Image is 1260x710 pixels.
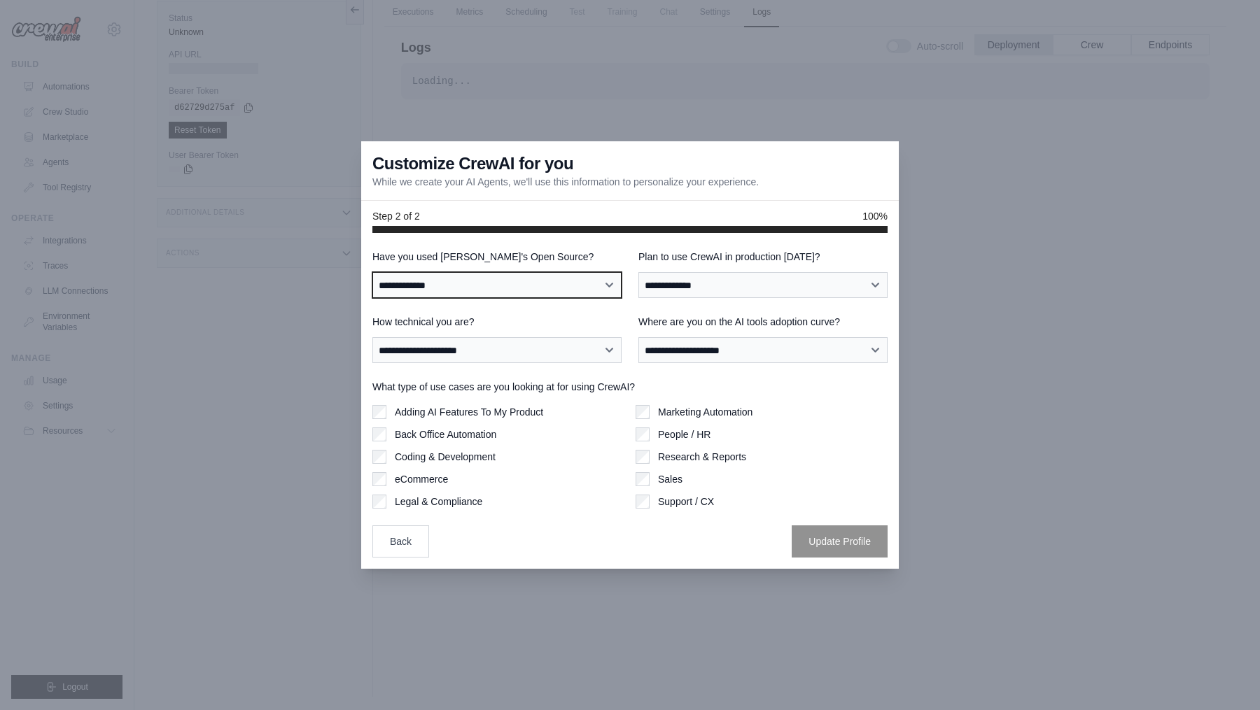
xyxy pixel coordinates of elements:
label: Plan to use CrewAI in production [DATE]? [638,250,888,264]
label: How technical you are? [372,315,622,329]
label: Back Office Automation [395,427,496,441]
label: Adding AI Features To My Product [395,405,543,419]
label: Have you used [PERSON_NAME]'s Open Source? [372,250,622,264]
label: Marketing Automation [658,405,752,419]
label: People / HR [658,427,710,441]
label: What type of use cases are you looking at for using CrewAI? [372,380,888,394]
iframe: Chat Widget [1190,643,1260,710]
label: eCommerce [395,472,448,486]
p: While we create your AI Agents, we'll use this information to personalize your experience. [372,175,759,189]
h3: Customize CrewAI for you [372,152,573,175]
label: Where are you on the AI tools adoption curve? [638,315,888,329]
div: Chat-Widget [1190,643,1260,710]
button: Update Profile [792,525,888,558]
label: Support / CX [658,495,714,509]
button: Back [372,525,429,558]
label: Sales [658,472,682,486]
label: Coding & Development [395,450,496,464]
label: Legal & Compliance [395,495,482,509]
span: 100% [862,209,888,223]
span: Step 2 of 2 [372,209,420,223]
label: Research & Reports [658,450,746,464]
